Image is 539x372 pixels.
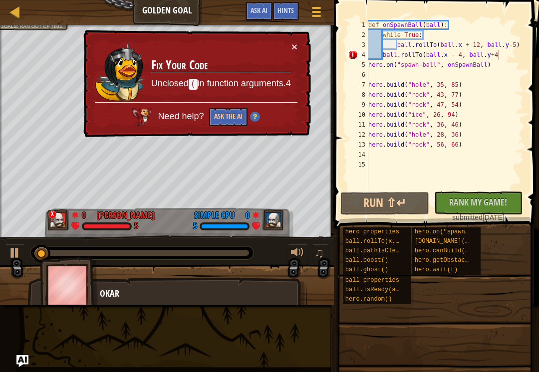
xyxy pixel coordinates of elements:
[151,77,291,91] p: Unclosed in function arguments.4
[17,23,19,29] span: :
[189,79,198,90] code: (
[193,222,197,231] div: 5
[415,228,501,235] span: hero.on("spawn-ball", f)
[277,5,294,15] span: Hints
[348,150,368,160] div: 14
[348,20,368,30] div: 1
[345,247,424,254] span: ball.pathIsClear(x, y)
[348,130,368,140] div: 12
[345,238,406,245] span: ball.rollTo(x, y)
[16,355,28,367] button: Ask AI
[40,257,98,313] img: thang_avatar_frame.png
[348,40,368,50] div: 3
[194,209,235,222] div: Simple CPU
[439,212,518,222] div: [DATE]
[100,287,297,300] div: Okar
[240,209,250,218] div: 0
[348,160,368,170] div: 15
[158,111,206,121] span: Need help?
[314,245,324,260] span: ♫
[291,42,297,52] button: ×
[209,108,248,126] button: Ask the AI
[47,209,69,230] img: thang_avatar_frame.png
[262,209,284,230] img: thang_avatar_frame.png
[345,228,399,235] span: hero properties
[348,50,368,60] div: 4
[345,277,399,284] span: ball properties
[348,120,368,130] div: 11
[452,213,483,221] span: submitted
[449,196,507,208] span: Rank My Game!
[251,5,268,15] span: Ask AI
[287,244,307,264] button: Adjust volume
[348,110,368,120] div: 10
[250,112,260,122] img: Hint
[345,296,392,303] span: hero.random()
[415,238,505,245] span: [DOMAIN_NAME](type, x, y)
[348,80,368,90] div: 7
[95,41,146,101] img: duck_usara.png
[345,257,388,264] span: ball.boost()
[48,210,56,218] div: x
[415,257,501,264] span: hero.getObstacleAt(x, y)
[82,209,92,218] div: 0
[348,90,368,100] div: 8
[434,191,523,214] button: Rank My Game!
[348,100,368,110] div: 9
[345,286,421,293] span: ball.isReady(ability)
[415,266,458,273] span: hero.wait(t)
[348,60,368,70] div: 5
[345,266,388,273] span: ball.ghost()
[246,2,272,20] button: Ask AI
[415,247,483,254] span: hero.canBuild(x, y)
[19,23,62,29] span: Ran out of time
[97,209,155,222] div: [PERSON_NAME]
[134,222,138,231] div: 5
[348,30,368,40] div: 2
[348,140,368,150] div: 13
[340,192,429,215] button: Run ⇧↵
[304,2,329,25] button: Show game menu
[132,107,152,126] img: AI
[5,244,25,264] button: ⌘ + P: Play
[348,70,368,80] div: 6
[312,244,329,264] button: ♫
[151,58,291,73] h3: Fix Your Code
